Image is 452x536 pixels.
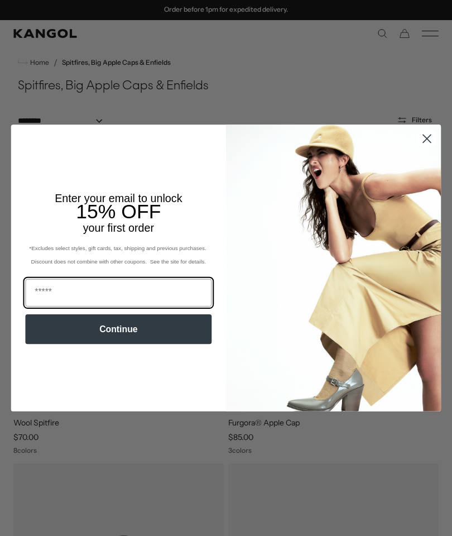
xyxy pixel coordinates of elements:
[25,279,211,306] input: Email
[55,192,182,204] span: Enter your email to unlock
[76,200,161,223] span: 15% OFF
[29,245,208,265] span: *Excludes select styles, gift cards, tax, shipping and previous purchases. Discount does not comb...
[25,314,211,343] button: Continue
[417,129,437,149] button: Close dialog
[83,222,154,234] span: your first order
[226,125,441,411] img: 93be19ad-e773-4382-80b9-c9d740c9197f.jpeg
